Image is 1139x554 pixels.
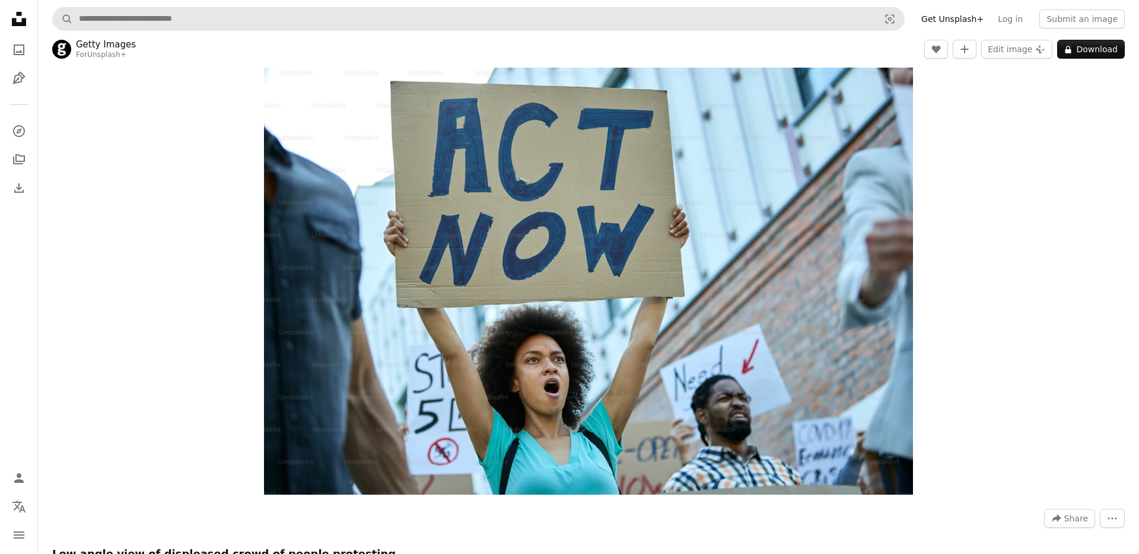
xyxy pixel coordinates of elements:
[7,7,31,33] a: Home — Unsplash
[76,39,136,50] a: Getty Images
[924,40,948,59] button: Like
[991,9,1030,28] a: Log in
[52,40,71,59] img: Go to Getty Images's profile
[1064,510,1088,527] span: Share
[264,62,913,495] button: Zoom in on this image
[7,148,31,171] a: Collections
[7,38,31,62] a: Photos
[914,9,991,28] a: Get Unsplash+
[7,66,31,90] a: Illustrations
[876,8,904,30] button: Visual search
[1057,40,1125,59] button: Download
[1039,9,1125,28] button: Submit an image
[76,50,136,60] div: For
[87,50,126,59] a: Unsplash+
[7,176,31,200] a: Download History
[981,40,1052,59] button: Edit image
[7,119,31,143] a: Explore
[1100,509,1125,528] button: More Actions
[7,523,31,547] button: Menu
[7,495,31,518] button: Language
[264,62,913,495] img: Low angle view of displeased crowd of people protesting for human rights on city streets. Focus i...
[7,466,31,490] a: Log in / Sign up
[53,8,73,30] button: Search Unsplash
[1044,509,1095,528] button: Share this image
[52,7,905,31] form: Find visuals sitewide
[953,40,976,59] button: Add to Collection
